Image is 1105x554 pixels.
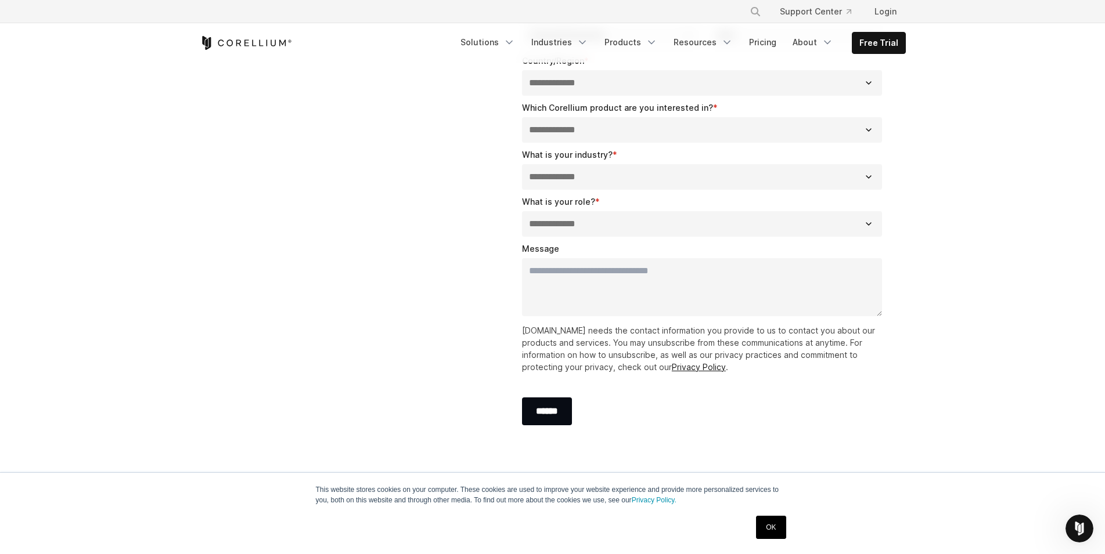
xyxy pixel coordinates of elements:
div: Navigation Menu [453,32,906,54]
a: Login [865,1,906,22]
a: About [786,32,840,53]
div: Navigation Menu [736,1,906,22]
a: Privacy Policy. [632,496,676,504]
a: Resources [667,32,740,53]
span: What is your industry? [522,150,613,160]
a: Support Center [771,1,861,22]
a: Solutions [453,32,522,53]
a: Industries [524,32,595,53]
p: This website stores cookies on your computer. These cookies are used to improve your website expe... [316,484,790,505]
span: Which Corellium product are you interested in? [522,103,713,113]
a: Products [598,32,664,53]
span: Country/Region [522,56,584,66]
span: What is your role? [522,197,595,207]
p: [DOMAIN_NAME] needs the contact information you provide to us to contact you about our products a... [522,324,887,373]
a: Corellium Home [200,36,292,50]
iframe: Intercom live chat [1066,515,1093,542]
span: Message [522,244,559,254]
a: Pricing [742,32,783,53]
a: Free Trial [852,32,905,53]
a: Privacy Policy [672,362,726,372]
a: OK [756,516,786,539]
button: Search [745,1,766,22]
